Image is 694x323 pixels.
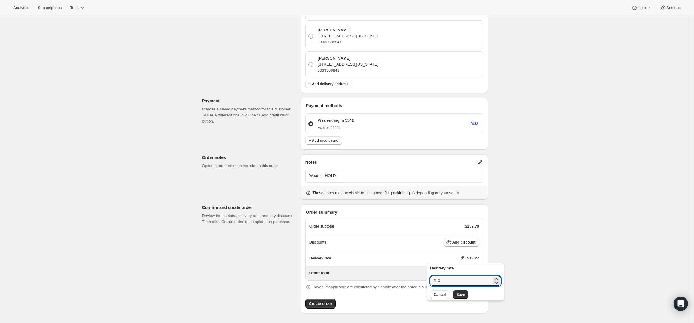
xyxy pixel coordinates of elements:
[318,55,378,61] p: [PERSON_NAME]
[313,190,459,196] p: These notes may be visible to customers (ie. packing slips) depending on your setup
[657,4,684,12] button: Settings
[309,239,326,245] p: Discounts
[309,223,334,229] p: Order subtotal
[309,255,331,261] p: Delivery rate
[306,209,483,215] p: Order summary
[666,5,681,10] span: Settings
[467,255,479,261] p: $18.27
[202,106,296,124] p: Choose a saved payment method for this customer. To use a different one, click the “+ Add credit ...
[202,204,296,210] p: Confirm and create order
[318,67,378,73] p: 3033588841
[637,5,646,10] span: Help
[34,4,65,12] button: Subscriptions
[318,27,378,33] p: [PERSON_NAME]
[309,270,329,276] p: Order total
[13,5,29,10] span: Analytics
[70,5,79,10] span: Tools
[313,284,439,290] p: Taxes, if applicable are calculated by Shopify after the order is submitted
[318,61,378,67] p: [STREET_ADDRESS][US_STATE]
[309,173,479,179] p: Weather HOLD
[434,292,446,297] span: Cancel
[202,154,296,160] p: Order notes
[318,39,378,45] p: 13033588841
[444,238,479,247] button: Add discount
[453,290,468,299] button: Save
[430,290,449,299] button: Cancel
[306,103,483,109] p: Payment methods
[434,278,436,283] span: $
[309,301,332,307] span: Create order
[202,163,296,169] p: Optional order notes to include on this order
[318,33,378,39] p: [STREET_ADDRESS][US_STATE]
[309,138,338,143] span: + Add credit card
[305,159,317,165] span: Notes
[202,98,296,104] p: Payment
[66,4,89,12] button: Tools
[305,80,352,88] button: + Add delivery address
[674,297,688,311] div: Open Intercom Messenger
[430,265,501,271] p: Delivery rate
[452,240,476,245] span: Add discount
[305,299,336,309] button: Create order
[628,4,655,12] button: Help
[202,213,296,225] p: Review the subtotal, delivery rate, and any discounts. Then click 'Create order' to complete the ...
[305,136,342,145] button: + Add credit card
[309,82,348,86] span: + Add delivery address
[465,223,479,229] p: $157.70
[38,5,62,10] span: Subscriptions
[318,125,354,130] p: Expires 11/26
[10,4,33,12] button: Analytics
[318,117,354,123] p: Visa ending in 5542
[456,292,465,297] span: Save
